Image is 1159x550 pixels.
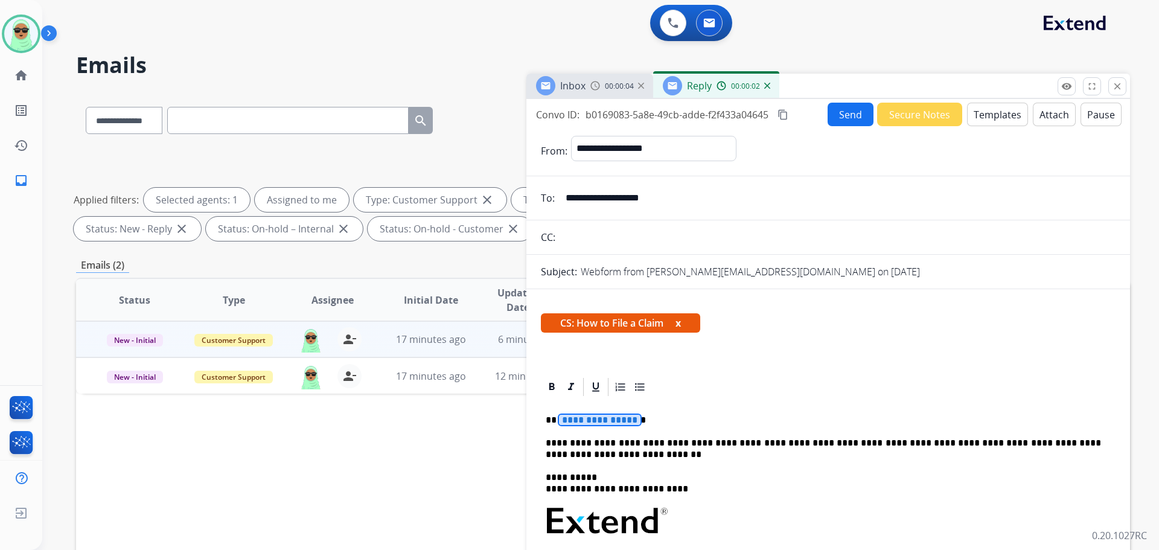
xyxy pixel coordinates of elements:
span: Customer Support [194,334,273,347]
mat-icon: content_copy [777,109,788,120]
mat-icon: history [14,138,28,153]
button: x [675,316,681,330]
p: From: [541,144,567,158]
div: Assigned to me [255,188,349,212]
span: Reply [687,79,712,92]
div: Status: On-hold – Internal [206,217,363,241]
div: Italic [562,378,580,396]
p: Emails (2) [76,258,129,273]
p: Applied filters: [74,193,139,207]
mat-icon: inbox [14,173,28,188]
span: New - Initial [107,371,163,383]
mat-icon: close [336,222,351,236]
img: agent-avatar [299,364,323,389]
mat-icon: fullscreen [1087,81,1097,92]
button: Pause [1081,103,1122,126]
mat-icon: list_alt [14,103,28,118]
button: Send [828,103,873,126]
mat-icon: person_remove [342,369,357,383]
mat-icon: home [14,68,28,83]
span: 17 minutes ago [396,333,466,346]
span: Customer Support [194,371,273,383]
span: Assignee [311,293,354,307]
div: Bold [543,378,561,396]
span: 6 minutes ago [498,333,563,346]
p: Webform from [PERSON_NAME][EMAIL_ADDRESS][DOMAIN_NAME] on [DATE] [581,264,920,279]
button: Templates [967,103,1028,126]
mat-icon: close [1112,81,1123,92]
h2: Emails [76,53,1130,77]
div: Bullet List [631,378,649,396]
span: Inbox [560,79,586,92]
span: Initial Date [404,293,458,307]
span: 00:00:02 [731,82,760,91]
div: Type: Customer Support [354,188,506,212]
p: To: [541,191,555,205]
span: Type [223,293,245,307]
span: CS: How to File a Claim [541,313,700,333]
button: Secure Notes [877,103,962,126]
mat-icon: remove_red_eye [1061,81,1072,92]
p: CC: [541,230,555,245]
div: Underline [587,378,605,396]
span: 17 minutes ago [396,369,466,383]
span: New - Initial [107,334,163,347]
mat-icon: close [480,193,494,207]
img: avatar [4,17,38,51]
p: Subject: [541,264,577,279]
p: 0.20.1027RC [1092,528,1147,543]
span: 12 minutes ago [495,369,565,383]
p: Convo ID: [536,107,579,122]
div: Status: New - Reply [74,217,201,241]
span: b0169083-5a8e-49cb-adde-f2f433a04645 [586,108,768,121]
mat-icon: person_remove [342,332,357,347]
button: Attach [1033,103,1076,126]
span: Updated Date [491,286,546,315]
div: Type: Shipping Protection [511,188,669,212]
div: Ordered List [611,378,630,396]
mat-icon: search [413,114,428,128]
mat-icon: close [174,222,189,236]
div: Status: On-hold - Customer [368,217,532,241]
span: Status [119,293,150,307]
mat-icon: close [506,222,520,236]
span: 00:00:04 [605,82,634,91]
div: Selected agents: 1 [144,188,250,212]
img: agent-avatar [299,327,323,353]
